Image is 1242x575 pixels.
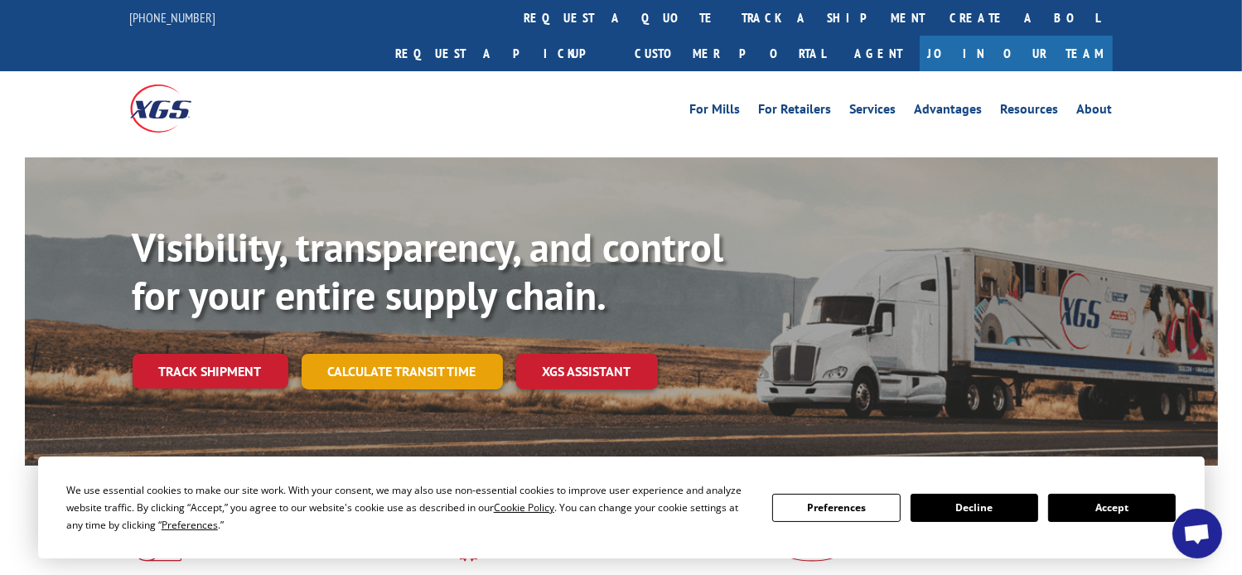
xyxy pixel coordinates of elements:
div: Cookie Consent Prompt [38,457,1205,558]
a: Services [850,103,896,121]
span: Preferences [162,518,218,532]
a: Agent [838,36,920,71]
a: Calculate transit time [302,354,503,389]
div: Open chat [1172,509,1222,558]
a: Track shipment [133,354,288,389]
a: [PHONE_NUMBER] [130,9,216,26]
a: Join Our Team [920,36,1113,71]
a: Resources [1001,103,1059,121]
button: Preferences [772,494,900,522]
button: Accept [1048,494,1176,522]
a: Advantages [915,103,983,121]
a: For Retailers [759,103,832,121]
a: About [1077,103,1113,121]
a: For Mills [690,103,741,121]
a: Customer Portal [623,36,838,71]
div: We use essential cookies to make our site work. With your consent, we may also use non-essential ... [66,481,752,534]
a: XGS ASSISTANT [516,354,658,389]
button: Decline [911,494,1038,522]
span: Cookie Policy [494,500,554,515]
a: Request a pickup [384,36,623,71]
b: Visibility, transparency, and control for your entire supply chain. [133,221,724,321]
